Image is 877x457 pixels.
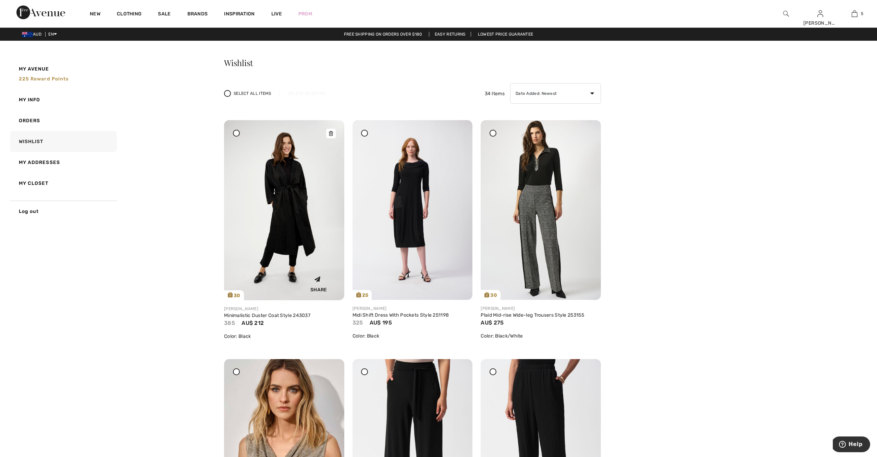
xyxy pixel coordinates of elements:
a: 5 [838,10,871,18]
span: AU$ 275 [481,319,504,326]
span: 325 [353,319,363,326]
a: Midi Shift Dress With Pockets Style 251198 [353,312,449,318]
div: Color: Black/White [481,332,601,340]
a: Prom [298,10,312,17]
a: Log out [9,201,117,222]
a: 30 [224,120,344,300]
div: [PERSON_NAME] [803,20,837,27]
a: Free shipping on orders over $180 [338,32,428,37]
a: Plaid Mid-rise Wide-leg Trousers Style 253155 [481,312,584,318]
div: Color: Black [353,332,473,340]
span: 5 [861,11,863,17]
a: New [90,11,100,18]
span: Inspiration [224,11,255,18]
div: [PERSON_NAME] [224,306,344,312]
a: My Info [9,89,117,110]
a: 30 [481,120,601,300]
div: [PERSON_NAME] [353,305,473,312]
a: Easy Returns [429,32,471,37]
div: [PERSON_NAME] [481,305,601,312]
a: Orders [9,110,117,131]
span: EN [48,32,57,37]
a: My Closet [9,173,117,194]
img: 1ère Avenue [16,5,65,19]
a: 25 [353,120,473,300]
a: Sign In [817,10,823,17]
span: My Avenue [19,65,49,73]
a: Clothing [117,11,141,18]
div: Delete Selected [280,90,334,97]
div: Share [298,271,339,295]
iframe: Opens a widget where you can find more information [833,436,870,454]
a: Lowest Price Guarantee [472,32,539,37]
a: Wishlist [9,131,117,152]
span: AU$ 195 [370,319,392,326]
span: AU$ 212 [242,320,264,326]
a: My Addresses [9,152,117,173]
a: Minimalistic Duster Coat Style 243037 [224,313,310,318]
h3: Wishlist [224,59,601,67]
span: Select All Items [234,90,271,97]
img: joseph-ribkoff-dresses-jumpsuits-black_251198_1_6ecb_search.jpg [353,120,473,300]
span: 225 Reward points [19,76,69,82]
img: joseph-ribkoff-outerwear-black_243037e1_3597_search.jpg [224,120,344,300]
span: 385 [224,320,235,326]
a: Brands [187,11,208,18]
img: My Info [817,10,823,18]
img: My Bag [852,10,857,18]
img: search the website [783,10,789,18]
a: Live [271,10,282,17]
img: joseph-ribkoff-pants-black-white_253155_5_c196_search.jpg [481,120,601,300]
img: Australian Dollar [22,32,33,37]
span: 34 Items [485,90,505,97]
div: Color: Black [224,333,344,340]
span: AUD [22,32,44,37]
a: Sale [158,11,171,18]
